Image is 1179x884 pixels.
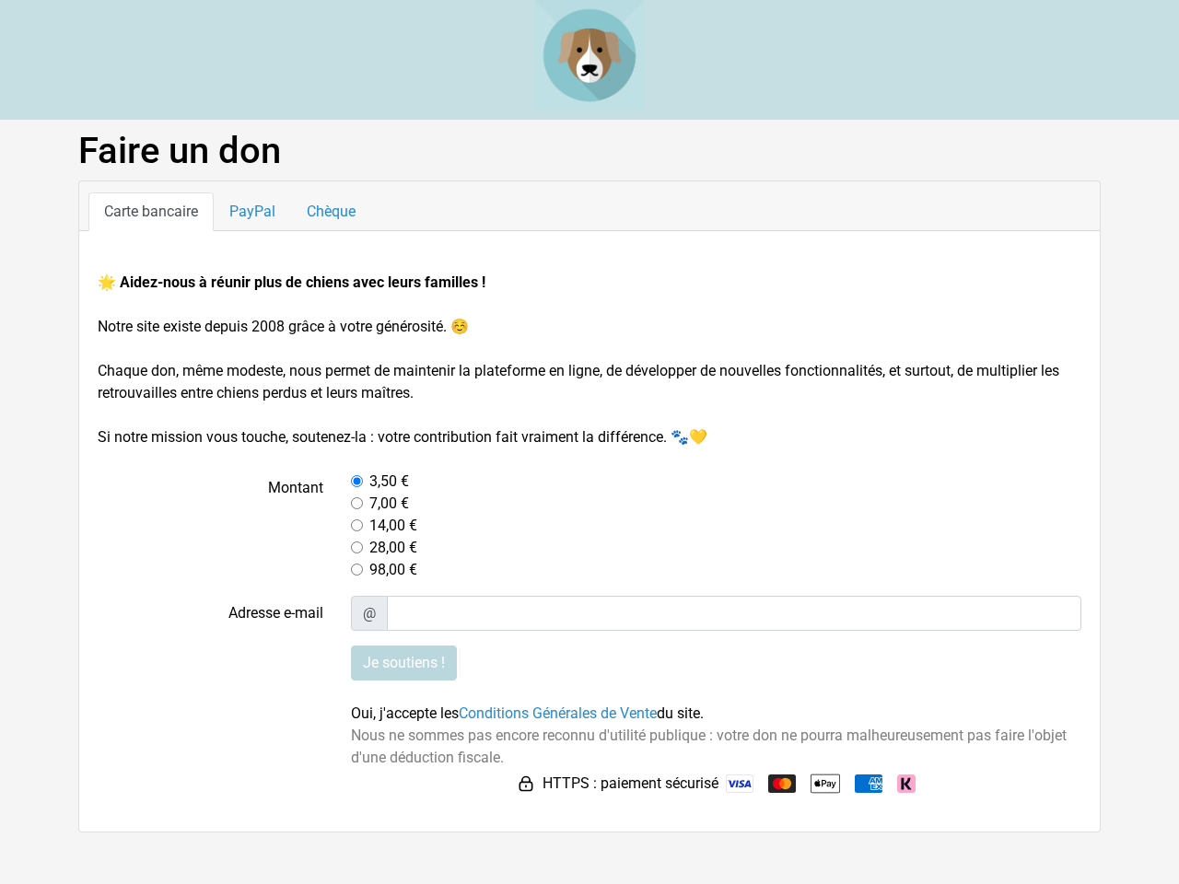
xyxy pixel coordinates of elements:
label: 3,50 € [369,471,409,493]
img: HTTPS : paiement sécurisé [517,774,535,793]
label: 98,00 € [369,559,417,581]
label: Adresse e-mail [84,596,337,631]
a: Carte bancaire [88,192,214,231]
img: American Express [855,774,882,793]
span: @ [351,596,388,631]
strong: 🌟 Aidez-nous à réunir plus de chiens avec leurs familles ! [98,273,485,291]
label: Montant [84,471,337,581]
a: Conditions Générales de Vente [459,704,657,722]
img: Mastercard [768,774,796,793]
span: Nous ne sommes pas encore reconnu d'utilité publique : votre don ne pourra malheureusement pas fa... [351,727,1067,766]
label: 7,00 € [369,493,409,515]
label: 28,00 € [369,537,417,559]
a: Chèque [291,192,371,231]
label: 14,00 € [369,515,417,537]
h1: Faire un don [78,129,1101,173]
img: Visa [726,774,753,793]
img: Klarna [897,774,916,793]
a: PayPal [214,192,291,231]
input: Je soutiens ! [351,646,457,680]
span: HTTPS : paiement sécurisé [543,773,718,795]
form: Notre site existe depuis 2008 grâce à votre générosité. ☺️ Chaque don, même modeste, nous permet ... [98,272,1081,798]
img: Apple Pay [811,769,840,798]
span: Oui, j'accepte les du site. [351,704,704,722]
